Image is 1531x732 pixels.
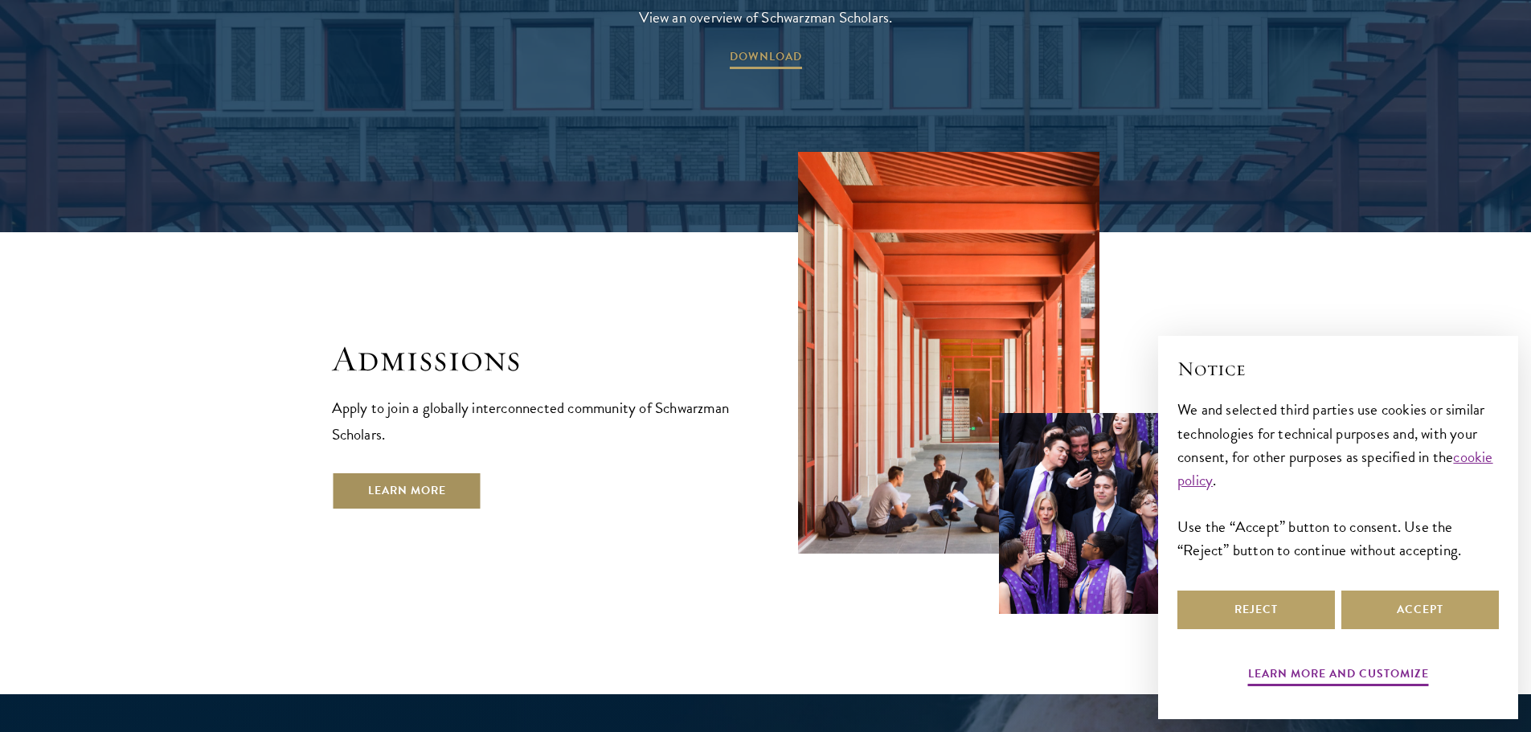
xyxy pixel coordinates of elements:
h2: Notice [1177,355,1499,382]
button: Accept [1341,591,1499,629]
div: We and selected third parties use cookies or similar technologies for technical purposes and, wit... [1177,398,1499,561]
h2: Admissions [332,337,734,382]
a: cookie policy [1177,445,1493,492]
p: Apply to join a globally interconnected community of Schwarzman Scholars. [332,395,734,448]
a: Learn More [332,472,482,510]
span: DOWNLOAD [730,47,802,72]
span: View an overview of Schwarzman Scholars. [639,4,893,31]
button: Learn more and customize [1248,664,1429,689]
button: Reject [1177,591,1335,629]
